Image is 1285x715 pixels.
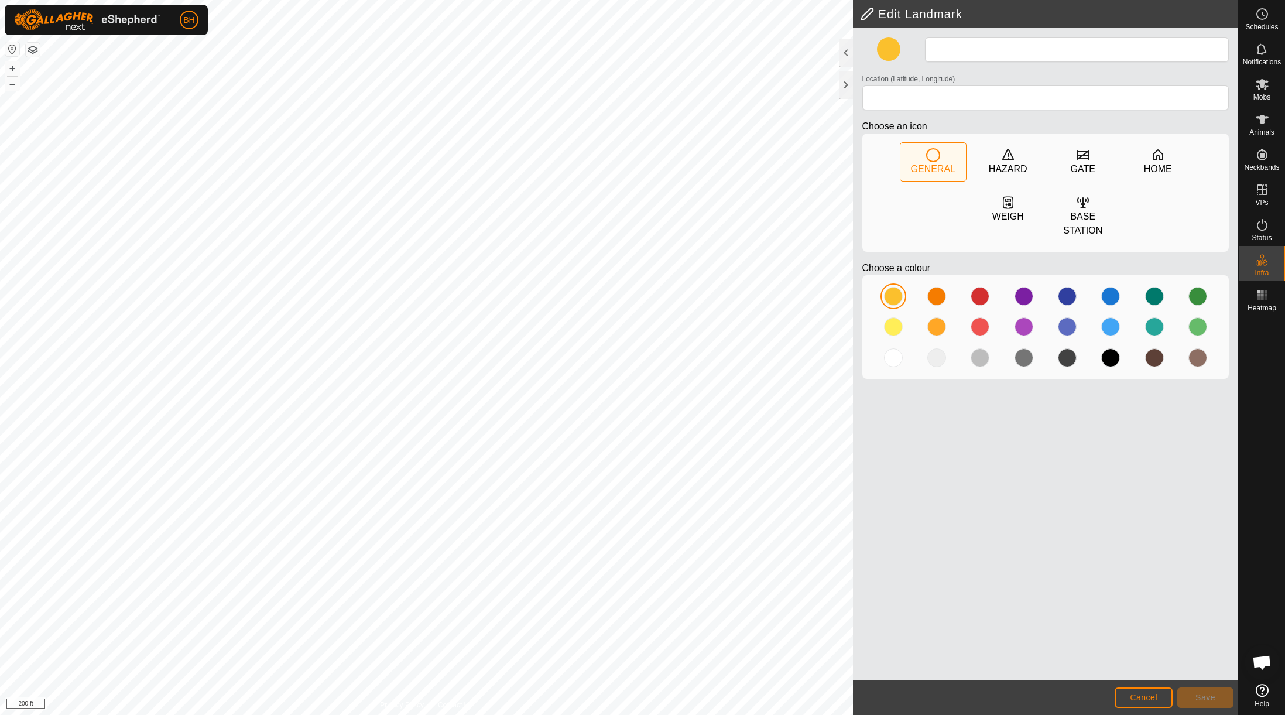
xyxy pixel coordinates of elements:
[1243,59,1281,66] span: Notifications
[862,74,955,84] label: Location (Latitude, Longitude)
[1255,269,1269,276] span: Infra
[1249,129,1274,136] span: Animals
[989,162,1027,176] div: HAZARD
[380,700,424,710] a: Privacy Policy
[183,14,194,26] span: BH
[1248,305,1276,312] span: Heatmap
[1177,687,1233,708] button: Save
[26,43,40,57] button: Map Layers
[1144,162,1172,176] div: HOME
[1195,693,1215,702] span: Save
[1255,700,1269,707] span: Help
[1071,162,1095,176] div: GATE
[1244,164,1279,171] span: Neckbands
[1130,693,1157,702] span: Cancel
[1115,687,1173,708] button: Cancel
[862,261,1229,275] p: Choose a colour
[5,77,19,91] button: –
[1253,94,1270,101] span: Mobs
[438,700,472,710] a: Contact Us
[5,61,19,76] button: +
[992,210,1024,224] div: WEIGH
[14,9,160,30] img: Gallagher Logo
[862,119,1229,134] p: Choose an icon
[911,162,955,176] div: GENERAL
[1239,679,1285,712] a: Help
[5,42,19,56] button: Reset Map
[1255,199,1268,206] span: VPs
[1050,210,1116,238] div: BASE STATION
[1245,645,1280,680] div: Open chat
[860,7,1239,21] h2: Edit Landmark
[1252,234,1272,241] span: Status
[1245,23,1278,30] span: Schedules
